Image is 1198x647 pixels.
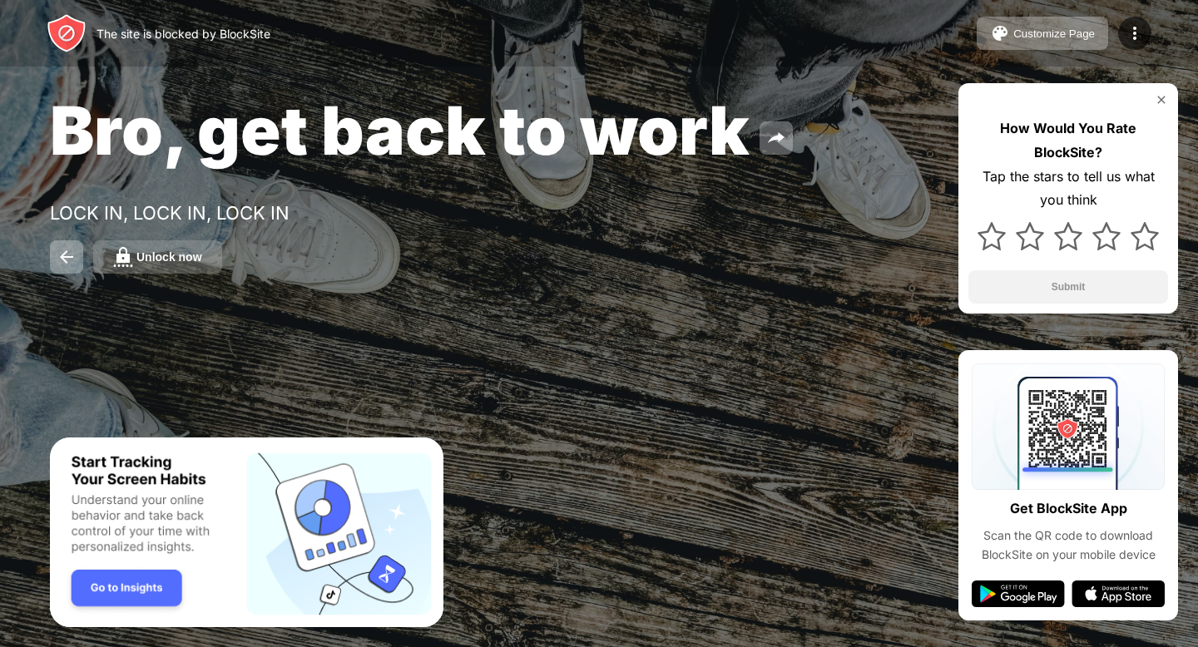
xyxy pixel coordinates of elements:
[990,23,1010,43] img: pallet.svg
[1016,222,1044,250] img: star.svg
[968,116,1168,165] div: How Would You Rate BlockSite?
[57,247,77,267] img: back.svg
[136,250,202,264] div: Unlock now
[766,128,786,148] img: share.svg
[1013,27,1095,40] div: Customize Page
[1072,580,1165,607] img: app-store.svg
[50,90,750,170] span: Bro, get back to work
[972,526,1165,564] div: Scan the QR code to download BlockSite on your mobile device
[1131,222,1159,250] img: star.svg
[47,13,87,53] img: header-logo.svg
[972,363,1165,490] img: qrcode.svg
[113,247,133,267] img: password.svg
[968,165,1168,213] div: Tap the stars to tell us what you think
[1010,496,1127,521] div: Get BlockSite App
[93,240,222,274] button: Unlock now
[1054,222,1082,250] img: star.svg
[968,270,1168,304] button: Submit
[1125,23,1145,43] img: menu-icon.svg
[1155,93,1168,106] img: rate-us-close.svg
[972,580,1065,607] img: google-play.svg
[50,202,564,224] div: LOCK IN, LOCK IN, LOCK IN
[50,437,443,628] iframe: Banner
[1092,222,1121,250] img: star.svg
[977,17,1108,50] button: Customize Page
[97,27,270,41] div: The site is blocked by BlockSite
[978,222,1006,250] img: star.svg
